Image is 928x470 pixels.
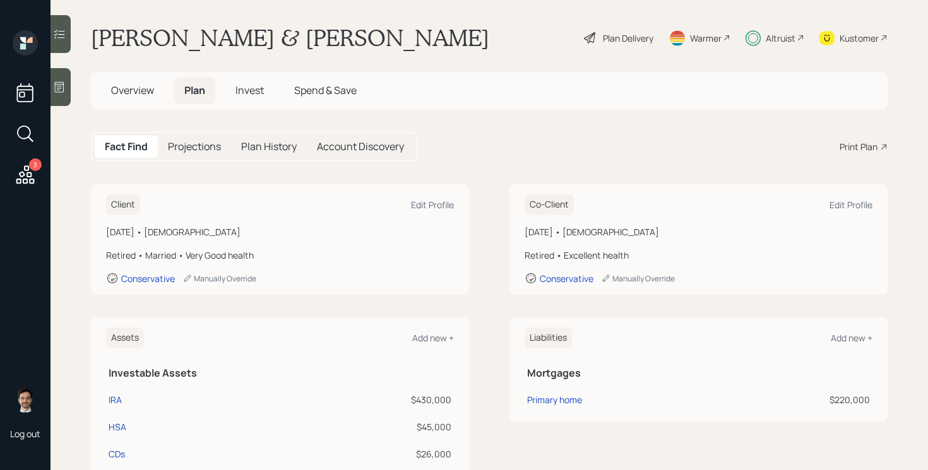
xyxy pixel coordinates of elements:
h6: Client [106,194,140,215]
h6: Liabilities [525,327,572,348]
div: CDs [109,447,125,461]
div: Kustomer [840,32,879,45]
h5: Projections [168,141,221,153]
h5: Investable Assets [109,367,451,379]
span: Overview [111,83,154,97]
div: Manually Override [601,273,675,284]
div: Manually Override [182,273,256,284]
h5: Mortgages [527,367,870,379]
h6: Assets [106,327,144,348]
h1: [PERSON_NAME] & [PERSON_NAME] [91,24,489,52]
div: Edit Profile [830,199,872,211]
div: Edit Profile [411,199,454,211]
h6: Co-Client [525,194,574,215]
div: $45,000 [390,420,451,433]
div: [DATE] • [DEMOGRAPHIC_DATA] [106,225,454,238]
h5: Plan History [241,141,297,153]
span: Spend & Save [294,83,357,97]
div: Altruist [766,32,795,45]
div: Plan Delivery [603,32,653,45]
div: Warmer [690,32,722,45]
span: Invest [235,83,264,97]
div: Add new + [412,332,454,344]
div: Add new + [831,332,872,344]
div: Conservative [540,273,593,285]
img: jonah-coleman-headshot.png [13,387,38,413]
h5: Fact Find [105,141,148,153]
div: $220,000 [725,393,870,406]
div: HSA [109,420,126,433]
div: IRA [109,393,122,406]
div: $26,000 [390,447,451,461]
div: Primary home [527,393,582,406]
div: $430,000 [390,393,451,406]
div: 3 [29,158,42,171]
div: Conservative [121,273,175,285]
span: Plan [184,83,205,97]
div: Print Plan [840,140,877,153]
div: Retired • Married • Very Good health [106,249,454,262]
div: Retired • Excellent health [525,249,872,262]
div: Log out [10,428,40,440]
h5: Account Discovery [317,141,404,153]
div: [DATE] • [DEMOGRAPHIC_DATA] [525,225,872,238]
